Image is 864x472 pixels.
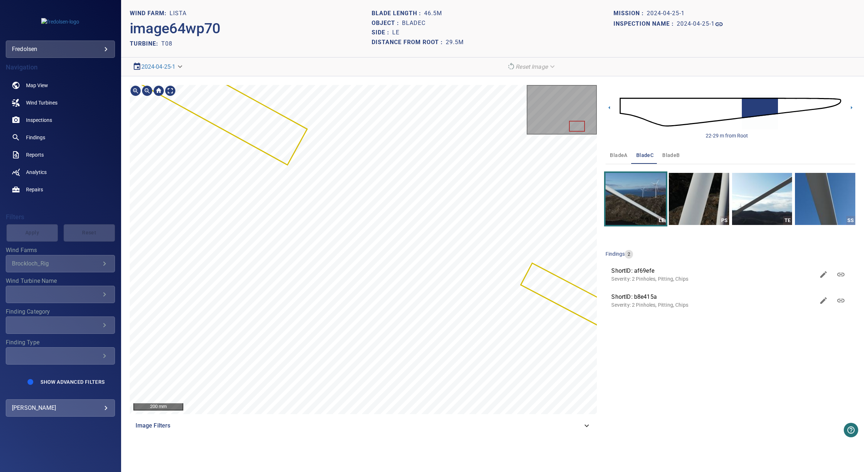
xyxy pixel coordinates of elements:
[657,216,666,225] div: LE
[372,20,402,27] h1: Object :
[6,278,115,284] label: Wind Turbine Name
[6,340,115,345] label: Finding Type
[12,43,109,55] div: fredolsen
[6,181,115,198] a: repairs noActive
[613,10,647,17] h1: Mission :
[611,301,815,309] p: Severity: 2 Pinholes, Pitting, Chips
[6,213,115,221] h4: Filters
[40,379,104,385] span: Show Advanced Filters
[504,60,559,73] div: Reset Image
[6,286,115,303] div: Wind Turbine Name
[26,82,48,89] span: Map View
[6,77,115,94] a: map noActive
[606,251,625,257] span: findings
[6,41,115,58] div: fredolsen
[26,116,52,124] span: Inspections
[130,85,141,97] div: Zoom in
[12,402,109,414] div: [PERSON_NAME]
[402,20,425,27] h1: bladeC
[36,376,109,388] button: Show Advanced Filters
[130,60,187,73] div: 2024-04-25-1
[669,173,729,225] a: PS
[846,216,855,225] div: SS
[6,146,115,163] a: reports noActive
[164,85,176,97] div: Toggle full page
[795,173,855,225] a: SS
[677,21,715,27] h1: 2024-04-25-1
[620,85,841,139] img: d
[6,347,115,365] div: Finding Type
[26,134,45,141] span: Findings
[12,260,100,267] div: Brockloch_Rig
[6,255,115,272] div: Wind Farms
[136,421,583,430] span: Image Filters
[610,151,627,160] span: bladeA
[783,216,792,225] div: TE
[732,173,792,225] a: TE
[647,10,685,17] h1: 2024-04-25-1
[6,111,115,129] a: inspections noActive
[636,151,654,160] span: bladeC
[372,29,392,36] h1: Side :
[372,10,424,17] h1: Blade length :
[6,163,115,181] a: analytics noActive
[6,129,115,146] a: findings noActive
[161,40,172,47] h2: T08
[6,64,115,71] h4: Navigation
[662,151,680,160] span: bladeB
[26,186,43,193] span: Repairs
[130,40,161,47] h2: TURBINE:
[611,275,815,282] p: Severity: 2 Pinholes, Pitting, Chips
[613,21,677,27] h1: Inspection name :
[611,267,815,275] span: ShortID: af69efe
[6,94,115,111] a: windturbines noActive
[6,247,115,253] label: Wind Farms
[706,132,748,139] div: 22-29 m from Root
[130,20,221,37] h2: image64wp70
[392,29,399,36] h1: LE
[677,20,723,29] a: 2024-04-25-1
[26,99,57,106] span: Wind Turbines
[170,10,187,17] h1: Lista
[6,316,115,334] div: Finding Category
[153,85,164,97] div: Go home
[130,10,170,17] h1: WIND FARM:
[606,173,666,225] a: LE
[424,10,442,17] h1: 46.5m
[372,39,446,46] h1: Distance from root :
[26,169,47,176] span: Analytics
[625,251,633,258] span: 2
[446,39,464,46] h1: 29.5m
[516,63,548,70] em: Reset Image
[26,151,44,158] span: Reports
[6,309,115,315] label: Finding Category
[130,417,597,434] div: Image Filters
[611,293,815,301] span: ShortID: b8e415a
[141,63,176,70] a: 2024-04-25-1
[41,18,79,25] img: fredolsen-logo
[720,216,729,225] div: PS
[141,85,153,97] div: Zoom out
